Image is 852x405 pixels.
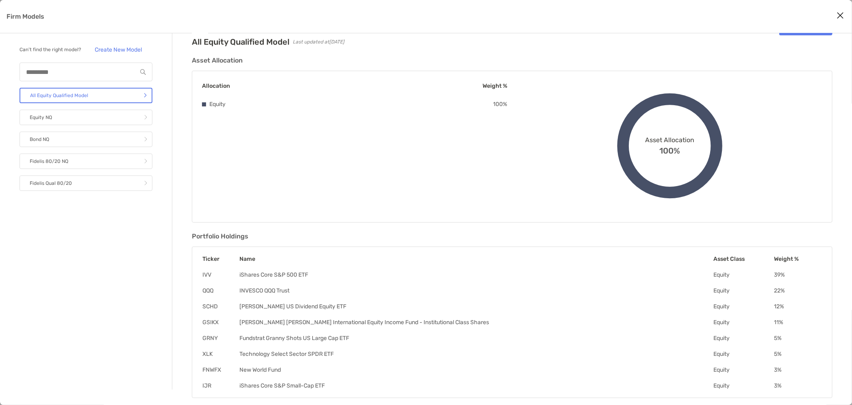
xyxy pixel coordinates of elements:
[239,318,713,326] td: [PERSON_NAME] [PERSON_NAME] International Equity Income Fund - Institutional Class Shares
[202,318,239,326] td: GSIKX
[713,271,774,279] td: Equity
[713,350,774,358] td: Equity
[202,382,239,390] td: IJR
[713,382,774,390] td: Equity
[483,81,507,91] p: Weight %
[239,287,713,295] td: INVESCO QQQ Trust
[239,382,713,390] td: iShares Core S&P Small-Cap ETF
[20,154,152,169] a: Fidelis 80/20 NQ
[20,45,81,55] p: Can’t find the right model?
[202,287,239,295] td: QQQ
[239,366,713,374] td: New World Fund
[774,255,822,263] th: Weight %
[30,134,49,145] p: Bond NQ
[202,81,230,91] p: Allocation
[713,318,774,326] td: Equity
[713,255,774,263] th: Asset Class
[202,271,239,279] td: IVV
[202,255,239,263] th: Ticker
[192,37,289,47] h2: All Equity Qualified Model
[239,350,713,358] td: Technology Select Sector SPDR ETF
[493,99,507,109] p: 100 %
[774,350,822,358] td: 5 %
[774,318,822,326] td: 11 %
[713,287,774,295] td: Equity
[30,156,68,167] p: Fidelis 80/20 NQ
[774,271,822,279] td: 39 %
[192,232,832,240] h3: Portfolio Holdings
[30,113,52,123] p: Equity NQ
[20,88,152,103] a: All Equity Qualified Model
[713,303,774,310] td: Equity
[20,132,152,147] a: Bond NQ
[659,144,680,156] span: 100%
[239,334,713,342] td: Fundstrat Granny Shots US Large Cap ETF
[84,43,152,56] a: Create New Model
[202,350,239,358] td: XLK
[30,91,88,101] p: All Equity Qualified Model
[645,136,694,144] span: Asset Allocation
[239,271,713,279] td: iShares Core S&P 500 ETF
[239,303,713,310] td: [PERSON_NAME] US Dividend Equity ETF
[713,334,774,342] td: Equity
[20,110,152,125] a: Equity NQ
[202,334,239,342] td: GRNY
[192,56,832,64] h3: Asset Allocation
[239,255,713,263] th: Name
[774,334,822,342] td: 5 %
[713,366,774,374] td: Equity
[774,366,822,374] td: 3 %
[293,39,344,45] span: Last updated at [DATE]
[774,303,822,310] td: 12 %
[140,69,146,75] img: input icon
[774,287,822,295] td: 22 %
[30,178,72,188] p: Fidelis Qual 80/20
[774,382,822,390] td: 3 %
[20,175,152,191] a: Fidelis Qual 80/20
[209,99,226,109] p: Equity
[834,10,846,22] button: Close modal
[7,11,44,22] p: Firm Models
[202,366,239,374] td: FNWFX
[202,303,239,310] td: SCHD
